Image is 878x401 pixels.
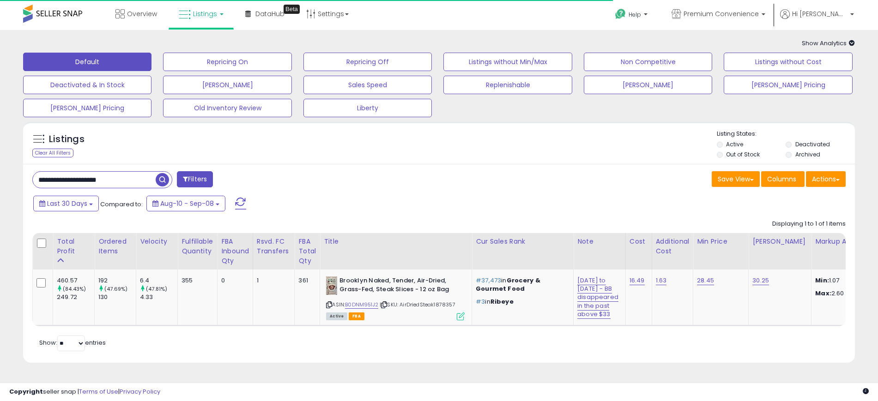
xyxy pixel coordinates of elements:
div: Title [324,237,468,246]
a: 30.25 [752,276,769,285]
button: Default [23,53,151,71]
label: Out of Stock [726,150,760,158]
span: Grocery & Gourmet Food [476,276,540,293]
div: Cost [630,237,648,246]
div: Clear All Filters [32,149,73,157]
button: Old Inventory Review [163,99,291,117]
a: Terms of Use [79,387,118,396]
a: Hi [PERSON_NAME] [780,9,854,30]
div: ASIN: [326,276,465,319]
div: 1 [257,276,288,285]
div: 249.72 [57,293,94,301]
span: FBA [349,312,364,320]
button: Actions [806,171,846,187]
div: 130 [98,293,136,301]
div: Cur Sales Rank [476,237,569,246]
small: (47.81%) [146,285,167,293]
div: Tooltip anchor [284,5,300,14]
span: Ribeye [490,297,514,306]
a: Privacy Policy [120,387,160,396]
span: Listings [193,9,217,18]
a: 16.49 [630,276,645,285]
div: Min Price [697,237,745,246]
button: Listings without Cost [724,53,852,71]
div: Additional Cost [656,237,690,256]
i: Get Help [615,8,626,20]
button: [PERSON_NAME] Pricing [724,76,852,94]
div: Rsvd. FC Transfers [257,237,291,256]
span: Overview [127,9,157,18]
span: Hi [PERSON_NAME] [792,9,848,18]
span: Compared to: [100,200,143,209]
strong: Min: [815,276,829,285]
span: #3 [476,297,485,306]
div: Displaying 1 to 1 of 1 items [772,220,846,228]
button: Liberty [303,99,432,117]
span: All listings currently available for purchase on Amazon [326,312,347,320]
button: Columns [761,171,805,187]
span: #37,473 [476,276,501,285]
button: Deactivated & In Stock [23,76,151,94]
a: 28.45 [697,276,714,285]
img: 41gURqHy9DL._SL40_.jpg [326,276,337,295]
span: Aug-10 - Sep-08 [160,199,214,208]
button: Non Competitive [584,53,712,71]
span: Help [629,11,641,18]
div: 192 [98,276,136,285]
button: [PERSON_NAME] [163,76,291,94]
label: Active [726,140,743,148]
button: Repricing Off [303,53,432,71]
a: [DATE] to [DATE] - BB disappeared in the past above $33 [577,276,618,319]
b: Brooklyn Naked, Tender, Air-Dried, Grass-Fed, Steak Slices - 12 oz Bag [339,276,452,296]
button: Aug-10 - Sep-08 [146,196,225,211]
span: | SKU: AirDriedSteak1878357 [380,301,455,308]
div: [PERSON_NAME] [752,237,807,246]
div: 361 [298,276,313,285]
span: DataHub [255,9,285,18]
button: Listings without Min/Max [443,53,572,71]
a: B0DNM951J2 [345,301,378,309]
span: Show: entries [39,338,106,347]
h5: Listings [49,133,85,146]
div: Velocity [140,237,174,246]
div: FBA Total Qty [298,237,316,266]
button: Last 30 Days [33,196,99,211]
button: [PERSON_NAME] Pricing [23,99,151,117]
a: Help [608,1,657,30]
button: Filters [177,171,213,187]
span: Show Analytics [802,39,855,48]
small: (47.69%) [104,285,127,293]
button: Replenishable [443,76,572,94]
div: Fulfillable Quantity [182,237,213,256]
button: Repricing On [163,53,291,71]
div: 6.4 [140,276,177,285]
strong: Copyright [9,387,43,396]
label: Deactivated [795,140,830,148]
button: [PERSON_NAME] [584,76,712,94]
strong: Max: [815,289,831,298]
div: 460.57 [57,276,94,285]
div: 0 [221,276,246,285]
div: 355 [182,276,210,285]
span: Columns [767,174,796,184]
div: Ordered Items [98,237,132,256]
div: seller snap | | [9,388,160,396]
div: Note [577,237,622,246]
div: 4.33 [140,293,177,301]
label: Archived [795,150,820,158]
div: Total Profit [57,237,91,256]
p: in [476,276,566,293]
span: Last 30 Days [47,199,87,208]
div: FBA inbound Qty [221,237,249,266]
button: Save View [712,171,760,187]
span: Premium Convenience [684,9,759,18]
p: Listing States: [717,130,855,138]
button: Sales Speed [303,76,432,94]
p: in [476,298,566,306]
small: (84.43%) [63,285,86,293]
a: 1.63 [656,276,667,285]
